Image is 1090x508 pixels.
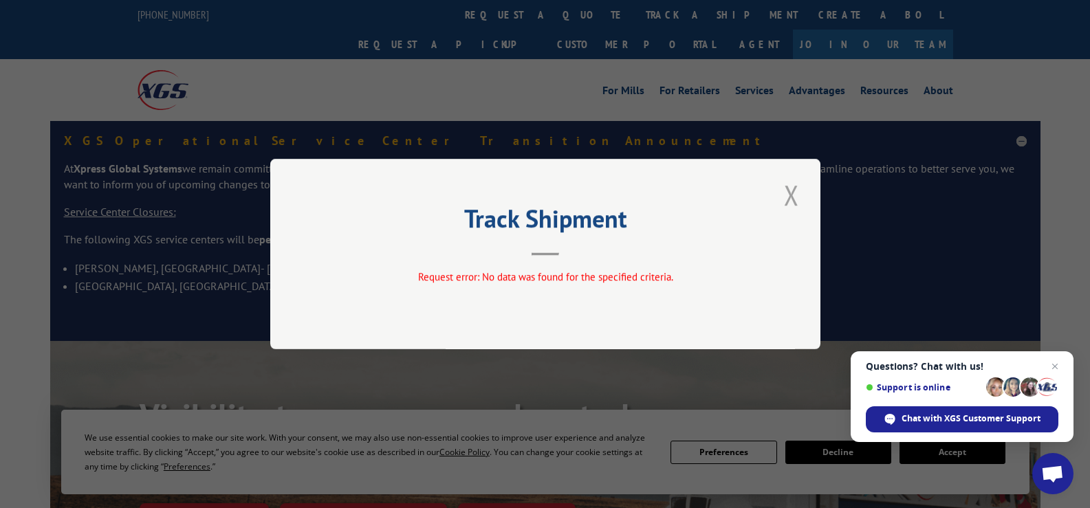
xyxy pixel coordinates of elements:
[339,209,752,235] h2: Track Shipment
[417,270,673,283] span: Request error: No data was found for the specified criteria.
[780,176,803,214] button: Close modal
[1032,453,1073,494] a: Open chat
[902,412,1040,425] span: Chat with XGS Customer Support
[866,406,1058,432] span: Chat with XGS Customer Support
[866,361,1058,372] span: Questions? Chat with us!
[866,382,981,393] span: Support is online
